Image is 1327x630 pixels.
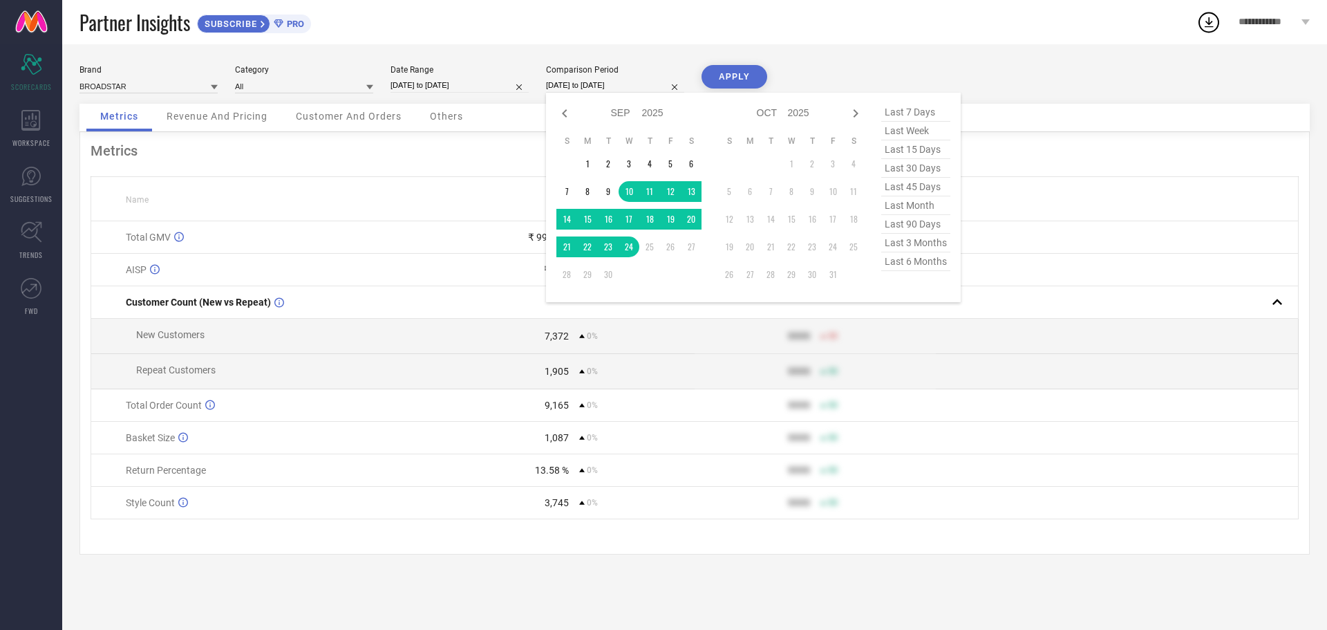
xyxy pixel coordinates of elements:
div: 3,745 [545,497,569,508]
td: Fri Oct 10 2025 [822,181,843,202]
div: Open download list [1196,10,1221,35]
td: Thu Sep 11 2025 [639,181,660,202]
span: Others [430,111,463,122]
td: Wed Oct 15 2025 [781,209,802,230]
td: Sun Oct 05 2025 [719,181,740,202]
td: Mon Oct 27 2025 [740,264,760,285]
span: last week [881,122,950,140]
td: Sat Oct 04 2025 [843,154,864,174]
span: 50 [828,367,838,376]
td: Thu Oct 02 2025 [802,154,822,174]
span: 0% [587,367,598,376]
input: Select comparison period [546,78,684,93]
td: Tue Sep 02 2025 [598,154,619,174]
div: 13.58 % [535,465,569,476]
td: Fri Oct 24 2025 [822,237,843,257]
td: Fri Oct 03 2025 [822,154,843,174]
td: Sun Sep 07 2025 [556,181,577,202]
td: Sat Oct 18 2025 [843,209,864,230]
span: last 30 days [881,159,950,178]
a: SUBSCRIBEPRO [197,11,311,33]
span: last 7 days [881,103,950,122]
td: Mon Sep 01 2025 [577,154,598,174]
td: Thu Oct 09 2025 [802,181,822,202]
th: Saturday [843,136,864,147]
td: Tue Sep 23 2025 [598,237,619,257]
td: Sun Oct 19 2025 [719,237,740,257]
span: 0% [587,498,598,508]
td: Sat Oct 11 2025 [843,181,864,202]
td: Sun Sep 14 2025 [556,209,577,230]
div: Comparison Period [546,65,684,75]
span: Partner Insights [79,8,190,37]
th: Friday [660,136,681,147]
span: FWD [25,306,38,316]
td: Thu Sep 04 2025 [639,154,660,174]
div: ₹ 99.59 L [528,232,569,243]
span: PRO [283,19,304,29]
td: Thu Oct 30 2025 [802,264,822,285]
th: Sunday [556,136,577,147]
span: last 90 days [881,215,950,234]
span: 50 [828,400,838,410]
th: Monday [577,136,598,147]
div: Previous month [556,105,573,122]
th: Wednesday [781,136,802,147]
span: 0% [587,433,598,443]
td: Sun Sep 28 2025 [556,264,577,285]
span: TRENDS [19,250,43,260]
span: 50 [828,498,838,508]
td: Thu Sep 25 2025 [639,237,660,257]
input: Select date range [390,78,529,93]
td: Thu Oct 16 2025 [802,209,822,230]
div: 9999 [788,432,810,443]
span: SUGGESTIONS [10,194,53,204]
div: ₹ 972 [544,264,569,275]
td: Fri Sep 12 2025 [660,181,681,202]
th: Thursday [639,136,660,147]
span: Basket Size [126,432,175,443]
div: 9999 [788,331,810,342]
td: Sun Oct 12 2025 [719,209,740,230]
span: SUBSCRIBE [198,19,261,29]
div: Date Range [390,65,529,75]
span: last 6 months [881,252,950,271]
td: Wed Sep 10 2025 [619,181,639,202]
span: Customer Count (New vs Repeat) [126,297,271,308]
span: last month [881,196,950,215]
td: Mon Sep 15 2025 [577,209,598,230]
td: Thu Sep 18 2025 [639,209,660,230]
div: 9999 [788,497,810,508]
span: 50 [828,331,838,341]
td: Sun Sep 21 2025 [556,237,577,257]
span: last 3 months [881,234,950,252]
td: Thu Oct 23 2025 [802,237,822,257]
span: Customer And Orders [296,111,402,122]
td: Wed Sep 24 2025 [619,237,639,257]
th: Friday [822,136,843,147]
div: Brand [79,65,218,75]
td: Wed Oct 22 2025 [781,237,802,257]
span: Return Percentage [126,465,206,476]
td: Wed Oct 29 2025 [781,264,802,285]
span: Revenue And Pricing [167,111,267,122]
span: last 45 days [881,178,950,196]
td: Fri Sep 19 2025 [660,209,681,230]
span: 0% [587,331,598,341]
td: Mon Oct 13 2025 [740,209,760,230]
td: Sun Oct 26 2025 [719,264,740,285]
td: Sat Sep 20 2025 [681,209,702,230]
span: 0% [587,400,598,410]
td: Fri Sep 05 2025 [660,154,681,174]
th: Tuesday [598,136,619,147]
td: Mon Oct 20 2025 [740,237,760,257]
td: Tue Sep 30 2025 [598,264,619,285]
td: Sat Oct 25 2025 [843,237,864,257]
td: Sat Sep 27 2025 [681,237,702,257]
div: 7,372 [545,331,569,342]
td: Tue Sep 09 2025 [598,181,619,202]
span: Total Order Count [126,400,202,411]
th: Thursday [802,136,822,147]
span: Style Count [126,497,175,508]
td: Wed Sep 03 2025 [619,154,639,174]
